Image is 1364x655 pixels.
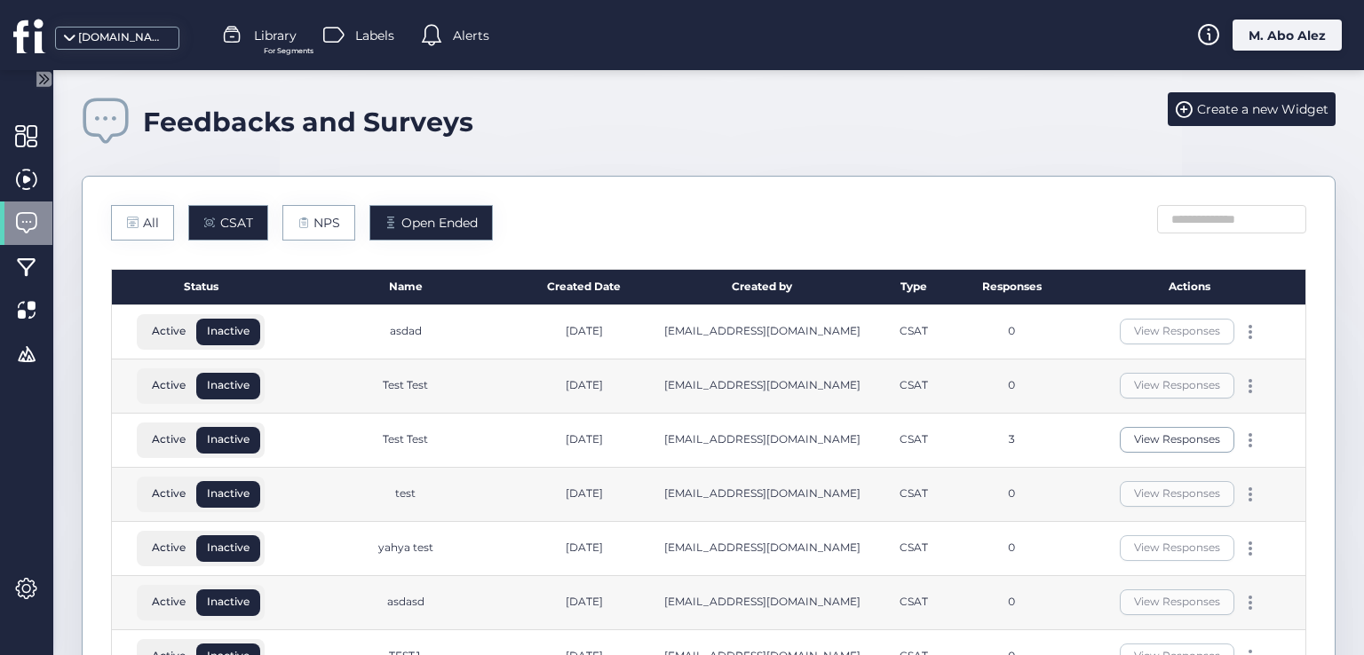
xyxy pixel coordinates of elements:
[900,431,928,448] div: CSAT
[313,213,340,233] span: NPS
[137,477,265,512] mat-button-toggle-group: Switch State
[1120,373,1234,399] button: View Responses
[137,531,265,566] mat-button-toggle-group: Switch State
[254,26,297,45] span: Library
[900,594,928,611] div: CSAT
[196,485,260,501] span: Inactive
[878,270,949,305] div: Type
[141,431,196,447] span: Active
[141,377,196,393] span: Active
[1008,377,1015,394] div: 0
[78,29,167,46] div: [DOMAIN_NAME]
[196,323,260,339] span: Inactive
[383,431,428,448] div: Test Test
[1120,427,1234,453] button: View Responses
[664,540,860,556] div: [EMAIL_ADDRESS][DOMAIN_NAME]
[566,323,603,340] div: [DATE]
[1008,431,1015,448] div: 3
[141,540,196,556] span: Active
[196,594,260,610] span: Inactive
[387,594,424,611] div: asdasd
[900,540,928,556] div: CSAT
[137,368,265,404] mat-button-toggle-group: Switch State
[1197,99,1328,119] span: Create a new Widget
[453,26,489,45] span: Alerts
[521,270,646,305] div: Created Date
[1008,594,1015,611] div: 0
[355,26,394,45] span: Labels
[1008,323,1015,340] div: 0
[566,594,603,611] div: [DATE]
[1008,540,1015,556] div: 0
[664,323,860,340] div: [EMAIL_ADDRESS][DOMAIN_NAME]
[378,540,433,556] div: yahya test
[566,377,603,394] div: [DATE]
[137,585,265,620] mat-button-toggle-group: Switch State
[646,270,878,305] div: Created by
[141,485,196,501] span: Active
[1233,20,1342,51] div: M. Abo Alez
[143,213,159,233] span: All
[566,485,603,502] div: [DATE]
[264,45,313,57] span: For Segments
[141,594,196,610] span: Active
[1120,589,1234,615] button: View Responses
[900,323,928,340] div: CSAT
[401,213,478,233] span: Open Ended
[220,213,253,233] span: CSAT
[196,377,260,393] span: Inactive
[1120,481,1234,507] button: View Responses
[949,270,1074,305] div: Responses
[395,485,416,502] div: test
[900,485,928,502] div: CSAT
[900,377,928,394] div: CSAT
[664,377,860,394] div: [EMAIL_ADDRESS][DOMAIN_NAME]
[290,270,522,305] div: Name
[664,485,860,502] div: [EMAIL_ADDRESS][DOMAIN_NAME]
[141,323,196,339] span: Active
[390,323,422,340] div: asdad
[1074,270,1305,305] div: Actions
[196,540,260,556] span: Inactive
[137,422,265,458] mat-button-toggle-group: Switch State
[1120,319,1234,344] button: View Responses
[566,540,603,556] div: [DATE]
[196,431,260,447] span: Inactive
[664,594,860,611] div: [EMAIL_ADDRESS][DOMAIN_NAME]
[383,377,428,394] div: Test Test
[143,106,473,138] div: Feedbacks and Surveys
[1120,535,1234,561] button: View Responses
[137,314,265,350] mat-button-toggle-group: Switch State
[566,431,603,448] div: [DATE]
[664,431,860,448] div: [EMAIL_ADDRESS][DOMAIN_NAME]
[112,270,290,305] div: Status
[1008,485,1015,502] div: 0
